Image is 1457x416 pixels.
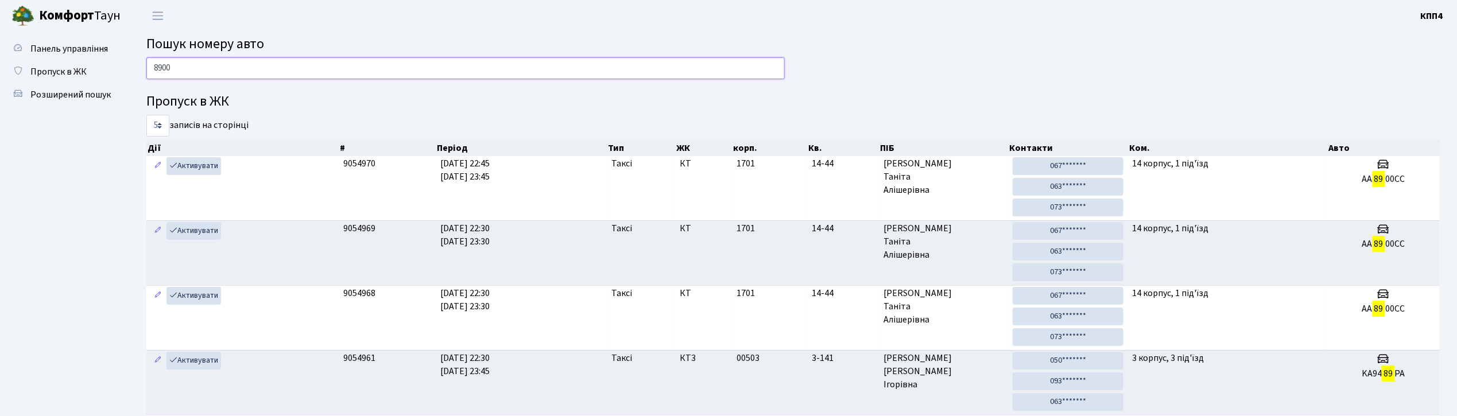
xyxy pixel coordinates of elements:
[680,352,727,365] span: КТ3
[6,83,121,106] a: Розширений пошук
[151,352,165,370] a: Редагувати
[1332,174,1435,185] h5: AA 00CC
[146,57,785,79] input: Пошук
[1332,239,1435,250] h5: AA 00CC
[1133,352,1204,364] span: 3 корпус, 3 під'їзд
[1421,10,1443,22] b: КПП4
[883,352,1003,391] span: [PERSON_NAME] [PERSON_NAME] Ігорівна
[343,157,375,170] span: 9054970
[607,140,676,156] th: Тип
[812,352,874,365] span: 3-141
[1373,236,1385,252] mark: 89
[879,140,1008,156] th: ПІБ
[151,157,165,175] a: Редагувати
[166,287,221,305] a: Активувати
[812,157,874,170] span: 14-44
[436,140,607,156] th: Період
[1133,222,1209,235] span: 14 корпус, 1 під'їзд
[808,140,879,156] th: Кв.
[144,6,172,25] button: Переключити навігацію
[1332,304,1435,314] h5: AA 00CC
[343,222,375,235] span: 9054969
[6,37,121,60] a: Панель управління
[680,222,727,235] span: КТ
[883,157,1003,197] span: [PERSON_NAME] Таніта Алішерівна
[339,140,436,156] th: #
[166,222,221,240] a: Активувати
[39,6,94,25] b: Комфорт
[680,287,727,300] span: КТ
[146,94,1440,110] h4: Пропуск в ЖК
[1373,171,1385,187] mark: 89
[146,115,249,137] label: записів на сторінці
[146,115,169,137] select: записів на сторінці
[1382,366,1394,382] mark: 89
[737,287,755,300] span: 1701
[1421,9,1443,23] a: КПП4
[6,60,121,83] a: Пропуск в ЖК
[676,140,733,156] th: ЖК
[883,222,1003,262] span: [PERSON_NAME] Таніта Алішерівна
[440,352,490,378] span: [DATE] 22:30 [DATE] 23:45
[680,157,727,170] span: КТ
[151,287,165,305] a: Редагувати
[39,6,121,26] span: Таун
[737,222,755,235] span: 1701
[30,42,108,55] span: Панель управління
[30,88,111,101] span: Розширений пошук
[1128,140,1327,156] th: Ком.
[440,287,490,313] span: [DATE] 22:30 [DATE] 23:30
[30,65,87,78] span: Пропуск в ЖК
[343,287,375,300] span: 9054968
[883,287,1003,326] span: [PERSON_NAME] Таніта Алішерівна
[166,352,221,370] a: Активувати
[11,5,34,28] img: logo.png
[1009,140,1129,156] th: Контакти
[1332,368,1435,379] h5: KA94 PA
[146,34,264,54] span: Пошук номеру авто
[1133,287,1209,300] span: 14 корпус, 1 під'їзд
[611,222,632,235] span: Таксі
[812,222,874,235] span: 14-44
[611,157,632,170] span: Таксі
[737,352,759,364] span: 00503
[611,287,632,300] span: Таксі
[611,352,632,365] span: Таксі
[732,140,808,156] th: корп.
[440,157,490,183] span: [DATE] 22:45 [DATE] 23:45
[440,222,490,248] span: [DATE] 22:30 [DATE] 23:30
[166,157,221,175] a: Активувати
[151,222,165,240] a: Редагувати
[343,352,375,364] span: 9054961
[1328,140,1440,156] th: Авто
[1373,301,1385,317] mark: 89
[1133,157,1209,170] span: 14 корпус, 1 під'їзд
[812,287,874,300] span: 14-44
[146,140,339,156] th: Дії
[737,157,755,170] span: 1701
